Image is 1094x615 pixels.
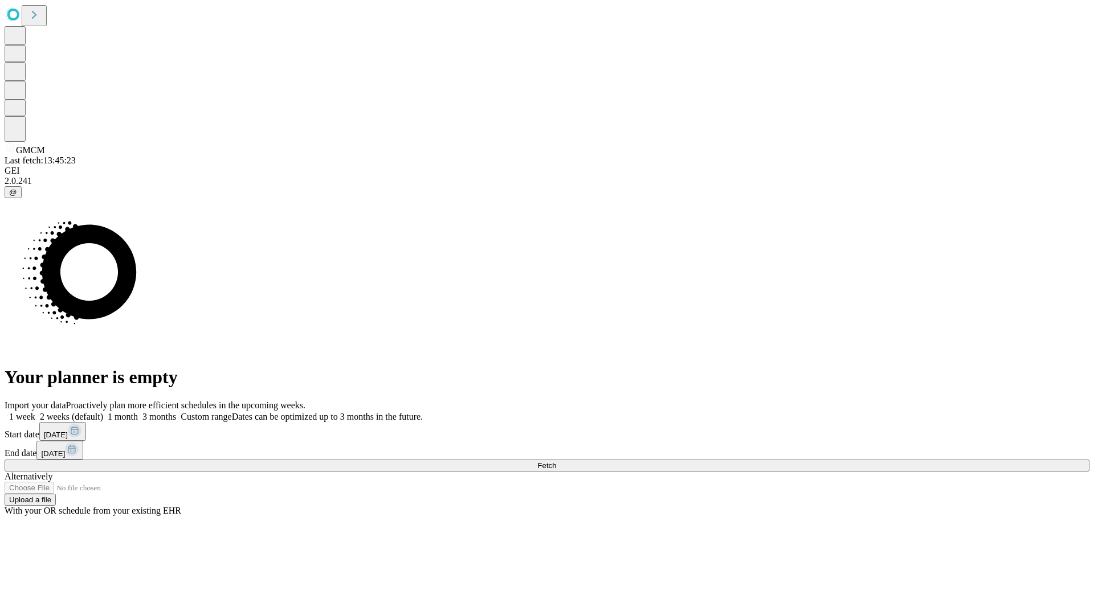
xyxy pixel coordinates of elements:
[5,176,1089,186] div: 2.0.241
[40,412,103,421] span: 2 weeks (default)
[5,166,1089,176] div: GEI
[181,412,231,421] span: Custom range
[9,188,17,196] span: @
[36,441,83,460] button: [DATE]
[5,186,22,198] button: @
[9,412,35,421] span: 1 week
[537,461,556,470] span: Fetch
[39,422,86,441] button: [DATE]
[5,460,1089,471] button: Fetch
[108,412,138,421] span: 1 month
[44,430,68,439] span: [DATE]
[5,422,1089,441] div: Start date
[41,449,65,458] span: [DATE]
[5,155,76,165] span: Last fetch: 13:45:23
[5,441,1089,460] div: End date
[142,412,176,421] span: 3 months
[5,400,66,410] span: Import your data
[66,400,305,410] span: Proactively plan more efficient schedules in the upcoming weeks.
[5,367,1089,388] h1: Your planner is empty
[5,494,56,506] button: Upload a file
[16,145,45,155] span: GMCM
[232,412,423,421] span: Dates can be optimized up to 3 months in the future.
[5,506,181,515] span: With your OR schedule from your existing EHR
[5,471,52,481] span: Alternatively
